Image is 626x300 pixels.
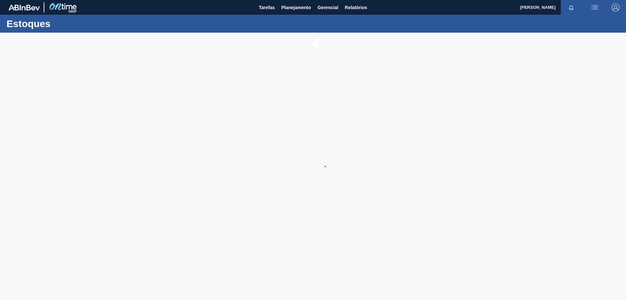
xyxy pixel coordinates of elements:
[591,4,599,11] img: userActions
[259,4,275,11] span: Tarefas
[318,4,338,11] span: Gerencial
[612,4,619,11] img: Logout
[281,4,311,11] span: Planejamento
[7,20,122,27] h1: Estoques
[8,5,40,10] img: TNhmsLtSVTkK8tSr43FrP2fwEKptu5GPRR3wAAAABJRU5ErkJggg==
[345,4,367,11] span: Relatórios
[561,3,582,12] button: Notificações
